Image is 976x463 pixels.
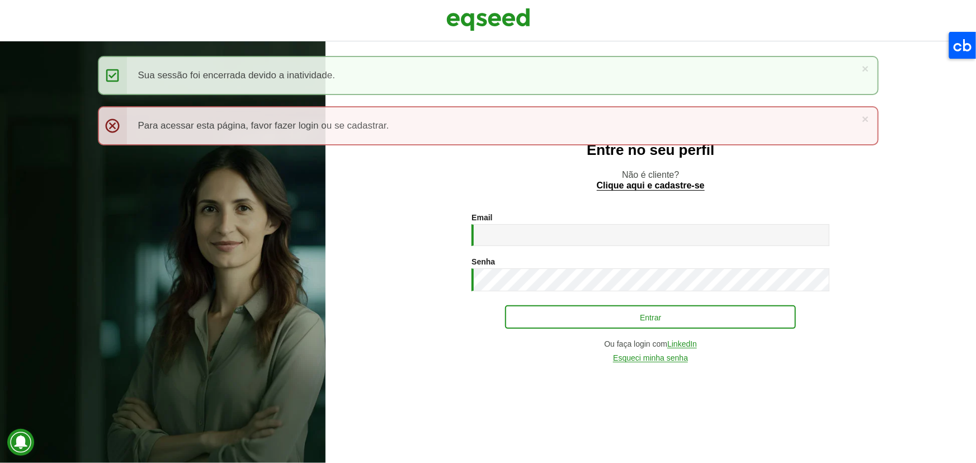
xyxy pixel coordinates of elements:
a: LinkedIn [667,340,697,348]
div: Sua sessão foi encerrada devido a inatividade. [98,56,879,95]
p: Não é cliente? [348,169,954,191]
button: Entrar [505,305,796,329]
a: Clique aqui e cadastre-se [597,181,705,191]
label: Email [472,214,492,221]
h2: Entre no seu perfil [348,142,954,158]
div: Para acessar esta página, favor fazer login ou se cadastrar. [98,106,879,145]
a: × [862,113,869,125]
a: × [862,63,869,74]
div: Ou faça login com [472,340,829,348]
label: Senha [472,258,495,266]
img: EqSeed Logo [446,6,530,34]
a: Esqueci minha senha [613,354,688,362]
